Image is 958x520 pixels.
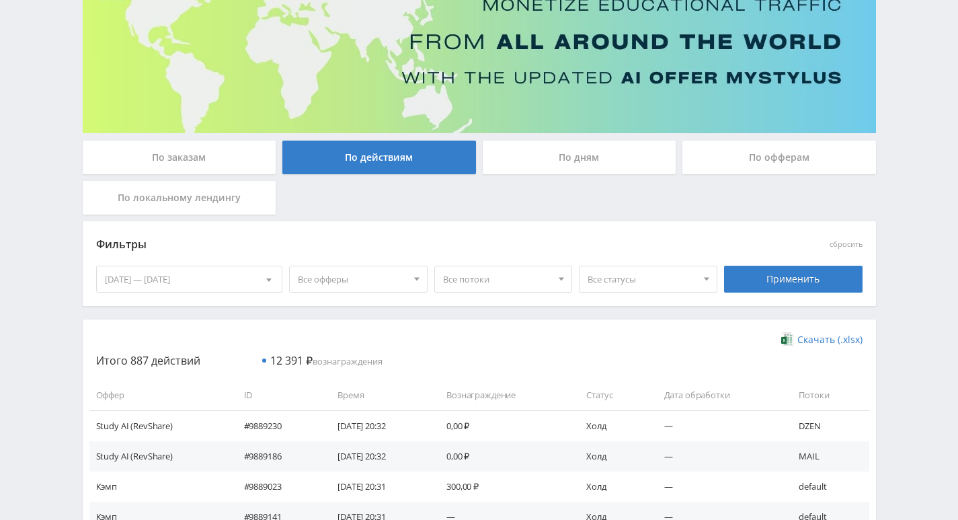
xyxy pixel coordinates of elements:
td: #9889230 [231,410,325,441]
img: xlsx [781,332,793,346]
div: Фильтры [96,235,670,255]
td: #9889023 [231,472,325,502]
td: DZEN [785,410,869,441]
div: По офферам [682,141,876,174]
div: По локальному лендингу [83,181,276,215]
td: MAIL [785,441,869,472]
a: Скачать (.xlsx) [781,333,862,346]
td: [DATE] 20:32 [324,410,433,441]
td: default [785,472,869,502]
div: По действиям [282,141,476,174]
td: Время [324,380,433,410]
td: Оффер [89,380,231,410]
span: вознаграждения [270,355,383,367]
td: Вознаграждение [433,380,573,410]
td: ID [231,380,325,410]
td: 0,00 ₽ [433,441,573,472]
td: [DATE] 20:32 [324,441,433,472]
td: Холд [573,410,650,441]
span: 12 391 ₽ [270,353,313,368]
button: сбросить [830,240,863,249]
td: — [651,441,786,472]
td: [DATE] 20:31 [324,472,433,502]
td: 0,00 ₽ [433,410,573,441]
span: Все офферы [298,266,407,292]
td: Study AI (RevShare) [89,410,231,441]
div: [DATE] — [DATE] [97,266,282,292]
td: 300,00 ₽ [433,472,573,502]
td: Кэмп [89,472,231,502]
td: — [651,410,786,441]
div: Применить [724,266,863,293]
td: Статус [573,380,650,410]
span: Все статусы [588,266,696,292]
td: Дата обработки [651,380,786,410]
div: По заказам [83,141,276,174]
td: #9889186 [231,441,325,472]
span: Все потоки [443,266,552,292]
td: Потоки [785,380,869,410]
td: Холд [573,441,650,472]
td: Study AI (RevShare) [89,441,231,472]
td: — [651,472,786,502]
span: Скачать (.xlsx) [797,334,863,345]
div: По дням [483,141,676,174]
td: Холд [573,472,650,502]
span: Итого 887 действий [96,353,200,368]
